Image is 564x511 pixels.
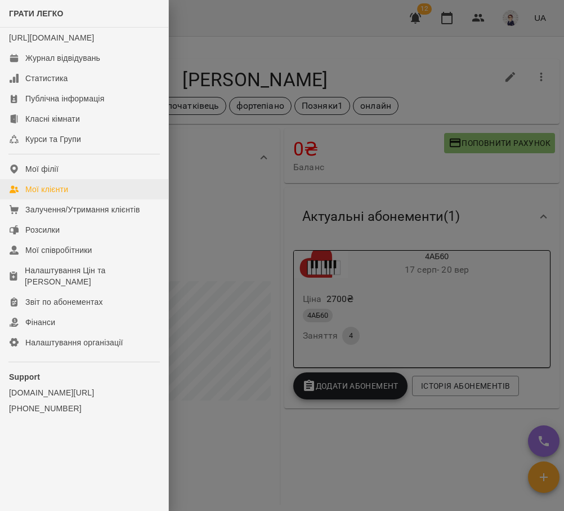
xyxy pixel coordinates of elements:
[25,163,59,175] div: Мої філії
[25,73,68,84] div: Статистика
[25,184,68,195] div: Мої клієнти
[25,224,60,235] div: Розсилки
[9,371,159,383] p: Support
[25,204,140,215] div: Залучення/Утримання клієнтів
[25,265,159,287] div: Налаштування Цін та [PERSON_NAME]
[25,317,55,328] div: Фінанси
[25,337,123,348] div: Налаштування організації
[25,245,92,256] div: Мої співробітники
[25,113,80,125] div: Класні кімнати
[25,134,81,145] div: Курси та Групи
[9,387,159,398] a: [DOMAIN_NAME][URL]
[9,403,159,414] a: [PHONE_NUMBER]
[9,33,94,42] a: [URL][DOMAIN_NAME]
[25,296,103,308] div: Звіт по абонементах
[25,93,104,104] div: Публічна інформація
[25,52,100,64] div: Журнал відвідувань
[9,9,64,18] span: ГРАТИ ЛЕГКО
